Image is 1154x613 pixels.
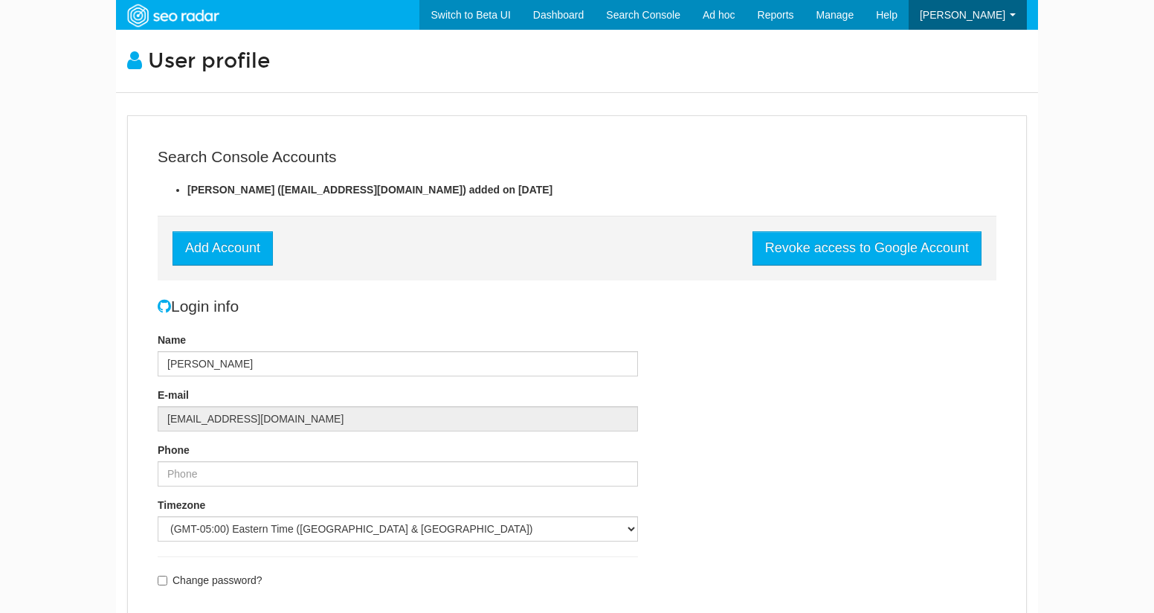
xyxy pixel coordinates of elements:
[158,461,638,487] input: Phone
[876,9,897,21] span: Help
[158,443,190,458] label: Phone
[173,574,262,586] label: Change password?
[606,9,680,21] span: Search Console
[158,498,205,513] label: Timezone
[148,48,270,74] span: User profile
[816,9,854,21] span: Manage
[187,182,552,197] label: [PERSON_NAME] ([EMAIL_ADDRESS][DOMAIN_NAME]) added on [DATE]
[920,9,1005,21] span: [PERSON_NAME]
[158,388,189,402] label: E-mail
[158,146,996,167] div: Search Console Accounts
[121,2,224,29] img: SEORadar
[703,9,735,21] span: Ad hoc
[752,231,981,266] a: Revoke access to Google Account
[173,231,273,266] a: Add Account
[158,406,638,431] div: [EMAIL_ADDRESS][DOMAIN_NAME]
[158,576,167,585] input: Change password?
[158,333,186,347] label: Name
[158,295,709,317] div: Login info
[758,9,794,21] span: Reports
[158,351,638,376] input: Name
